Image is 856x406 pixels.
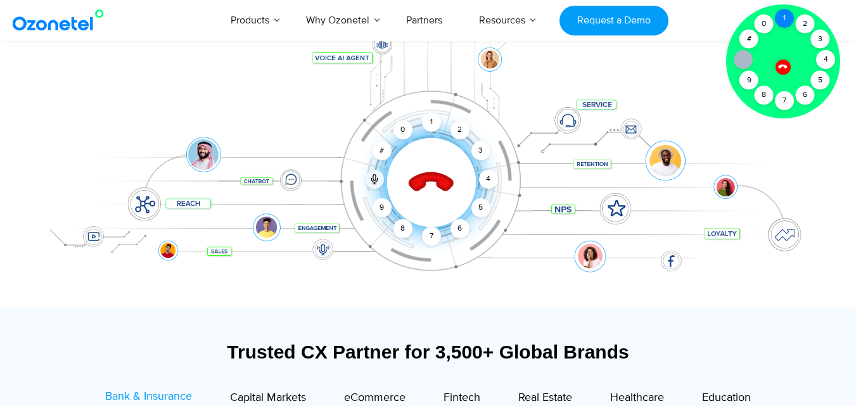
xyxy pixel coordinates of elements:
div: 9 [739,71,758,90]
div: 0 [755,15,774,34]
div: 1 [775,9,794,28]
div: 9 [373,198,392,217]
div: 4 [479,170,498,189]
div: # [373,141,392,160]
div: 2 [450,120,470,139]
div: # [739,30,758,49]
span: Bank & Insurance [105,390,192,403]
div: 5 [811,71,830,90]
div: 7 [775,91,794,110]
div: 0 [393,120,412,139]
div: 6 [796,86,815,105]
div: Trusted CX Partner for 3,500+ Global Brands [39,341,818,363]
span: Education [702,391,751,405]
div: 2 [796,15,815,34]
div: 1 [422,113,441,132]
div: 4 [816,50,835,69]
div: 3 [471,141,490,160]
div: 5 [471,198,490,217]
span: Real Estate [518,391,572,405]
span: eCommerce [344,391,406,405]
div: 6 [450,219,470,238]
a: Request a Demo [559,6,668,35]
span: Fintech [444,391,480,405]
span: Capital Markets [230,391,306,405]
div: 7 [422,227,441,246]
div: 8 [755,86,774,105]
div: 8 [393,219,412,238]
div: 3 [811,30,830,49]
span: Healthcare [610,391,664,405]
